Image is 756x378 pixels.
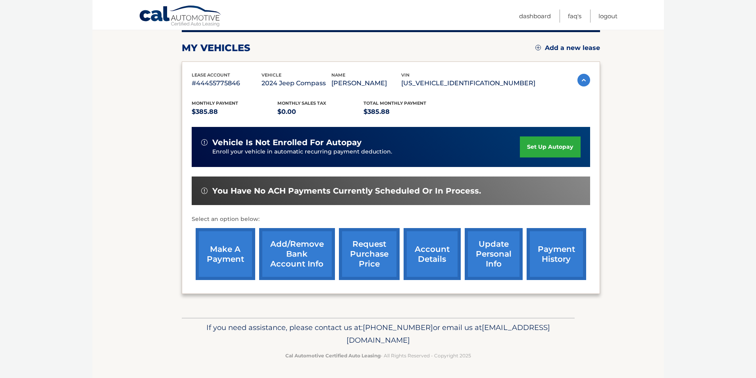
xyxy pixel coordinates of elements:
span: lease account [192,72,230,78]
span: vin [401,72,410,78]
a: FAQ's [568,10,581,23]
p: $385.88 [364,106,450,117]
p: 2024 Jeep Compass [262,78,331,89]
span: Monthly sales Tax [277,100,326,106]
img: alert-white.svg [201,188,208,194]
a: Cal Automotive [139,5,222,28]
span: name [331,72,345,78]
p: If you need assistance, please contact us at: or email us at [187,321,569,347]
p: $0.00 [277,106,364,117]
p: Select an option below: [192,215,590,224]
a: Add/Remove bank account info [259,228,335,280]
a: update personal info [465,228,523,280]
p: #44455775846 [192,78,262,89]
a: Add a new lease [535,44,600,52]
a: account details [404,228,461,280]
a: payment history [527,228,586,280]
span: vehicle is not enrolled for autopay [212,138,362,148]
a: request purchase price [339,228,400,280]
p: $385.88 [192,106,278,117]
span: vehicle [262,72,281,78]
span: You have no ACH payments currently scheduled or in process. [212,186,481,196]
span: Monthly Payment [192,100,238,106]
p: Enroll your vehicle in automatic recurring payment deduction. [212,148,520,156]
span: [EMAIL_ADDRESS][DOMAIN_NAME] [346,323,550,345]
p: [US_VEHICLE_IDENTIFICATION_NUMBER] [401,78,535,89]
h2: my vehicles [182,42,250,54]
span: [PHONE_NUMBER] [363,323,433,332]
span: Total Monthly Payment [364,100,426,106]
p: - All Rights Reserved - Copyright 2025 [187,351,569,360]
a: make a payment [196,228,255,280]
strong: Cal Automotive Certified Auto Leasing [285,353,381,359]
img: alert-white.svg [201,139,208,146]
p: [PERSON_NAME] [331,78,401,89]
a: Logout [598,10,617,23]
img: add.svg [535,45,541,50]
a: set up autopay [520,136,580,157]
a: Dashboard [519,10,551,23]
img: accordion-active.svg [577,74,590,86]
